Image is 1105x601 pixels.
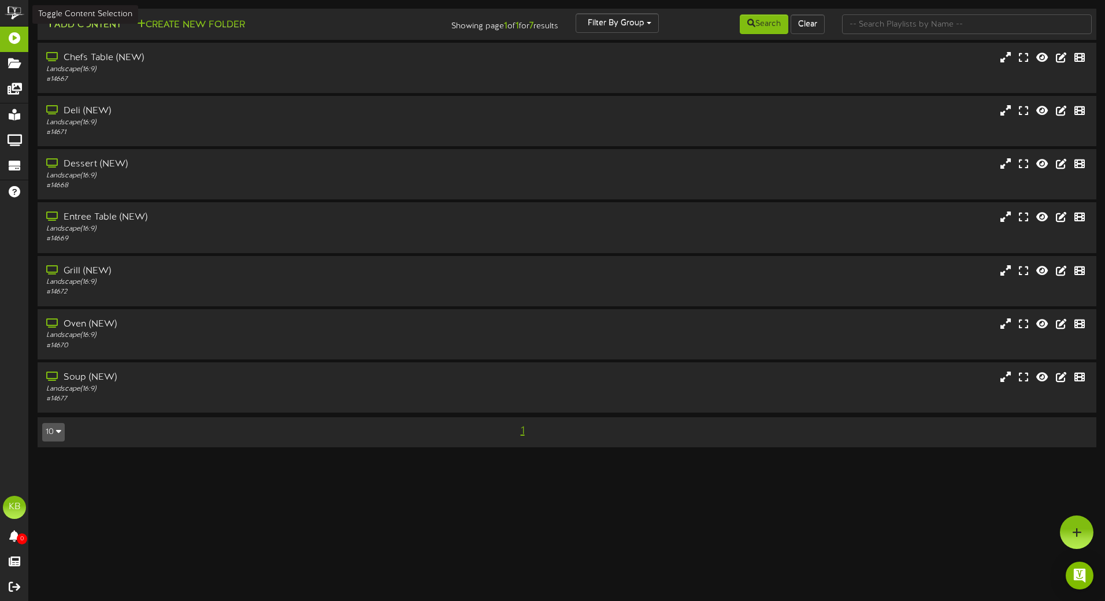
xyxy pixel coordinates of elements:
[46,234,470,244] div: # 14669
[46,371,470,384] div: Soup (NEW)
[46,394,470,404] div: # 14677
[3,496,26,519] div: KB
[504,21,507,31] strong: 1
[46,384,470,394] div: Landscape ( 16:9 )
[42,423,65,442] button: 10
[529,21,533,31] strong: 7
[1066,562,1093,589] div: Open Intercom Messenger
[17,533,27,544] span: 0
[46,318,470,331] div: Oven (NEW)
[46,181,470,191] div: # 14668
[46,65,470,75] div: Landscape ( 16:9 )
[46,341,470,351] div: # 14670
[46,51,470,65] div: Chefs Table (NEW)
[46,171,470,181] div: Landscape ( 16:9 )
[576,13,659,33] button: Filter By Group
[46,158,470,171] div: Dessert (NEW)
[46,75,470,84] div: # 14667
[46,128,470,138] div: # 14671
[389,13,567,33] div: Showing page of for results
[46,331,470,340] div: Landscape ( 16:9 )
[46,118,470,128] div: Landscape ( 16:9 )
[518,425,528,437] span: 1
[46,224,470,234] div: Landscape ( 16:9 )
[134,18,249,32] button: Create New Folder
[46,265,470,278] div: Grill (NEW)
[46,277,470,287] div: Landscape ( 16:9 )
[46,105,470,118] div: Deli (NEW)
[791,14,825,34] button: Clear
[842,14,1092,34] input: -- Search Playlists by Name --
[46,287,470,297] div: # 14672
[740,14,788,34] button: Search
[516,21,519,31] strong: 1
[46,211,470,224] div: Entree Table (NEW)
[42,18,125,32] button: Add Content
